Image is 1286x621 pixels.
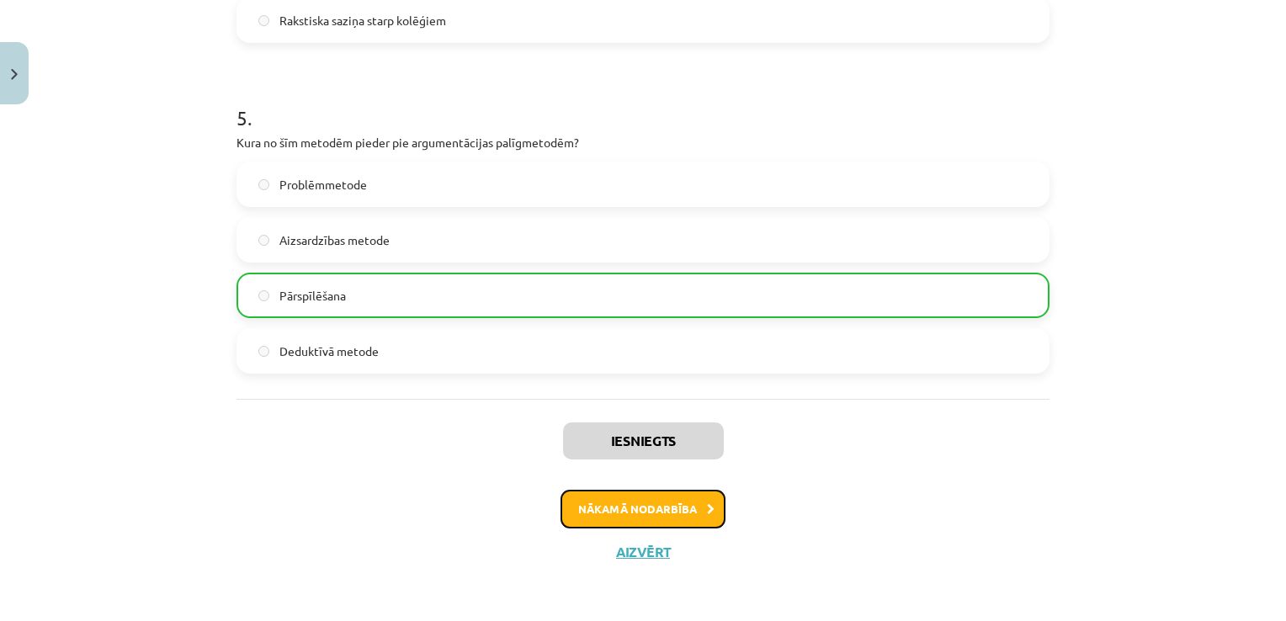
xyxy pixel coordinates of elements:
[236,134,1050,151] p: Kura no šīm metodēm pieder pie argumentācijas palīgmetodēm?
[563,422,724,459] button: Iesniegts
[236,77,1050,129] h1: 5 .
[611,544,675,560] button: Aizvērt
[258,179,269,190] input: Problēmmetode
[279,342,379,360] span: Deduktīvā metode
[279,176,367,194] span: Problēmmetode
[11,69,18,80] img: icon-close-lesson-0947bae3869378f0d4975bcd49f059093ad1ed9edebbc8119c70593378902aed.svg
[258,346,269,357] input: Deduktīvā metode
[279,12,446,29] span: Rakstiska saziņa starp kolēģiem
[279,287,346,305] span: Pārspīlēšana
[258,290,269,301] input: Pārspīlēšana
[279,231,390,249] span: Aizsardzības metode
[258,15,269,26] input: Rakstiska saziņa starp kolēģiem
[258,235,269,246] input: Aizsardzības metode
[561,490,725,528] button: Nākamā nodarbība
